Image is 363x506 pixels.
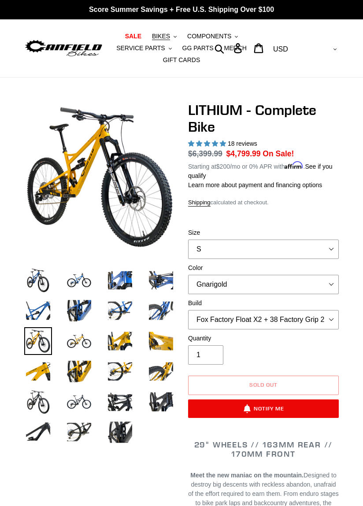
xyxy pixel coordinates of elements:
img: Load image into Gallery viewer, LITHIUM - Complete Bike [147,327,175,355]
a: SALE [121,30,146,42]
a: Learn more about payment and financing options [188,181,322,188]
a: GG PARTS [178,42,218,54]
h1: LITHIUM - Complete Bike [188,102,339,136]
img: Load image into Gallery viewer, LITHIUM - Complete Bike [65,388,93,416]
img: Load image into Gallery viewer, LITHIUM - Complete Bike [106,388,134,416]
label: Size [188,228,339,237]
a: See if you qualify - Learn more about Affirm Financing (opens in modal) [188,163,333,179]
img: Load image into Gallery viewer, LITHIUM - Complete Bike [24,358,52,385]
img: Load image into Gallery viewer, LITHIUM - Complete Bike [106,297,134,325]
img: Load image into Gallery viewer, LITHIUM - Complete Bike [65,266,93,294]
img: Load image into Gallery viewer, LITHIUM - Complete Bike [106,266,134,294]
img: Load image into Gallery viewer, LITHIUM - Complete Bike [65,418,93,446]
span: Affirm [285,162,303,169]
label: Quantity [188,334,339,343]
a: Shipping [188,199,211,207]
img: Load image into Gallery viewer, LITHIUM - Complete Bike [106,327,134,355]
b: Meet the new maniac on the mountain. [190,472,304,479]
label: Build [188,299,339,308]
img: Canfield Bikes [24,38,103,58]
img: Load image into Gallery viewer, LITHIUM - Complete Bike [147,297,175,325]
button: SERVICE PARTS [112,42,176,54]
img: Load image into Gallery viewer, LITHIUM - Complete Bike [147,358,175,385]
button: Notify Me [188,399,339,418]
a: GIFT CARDS [159,54,205,66]
span: $6,399.99 [188,149,222,158]
button: BIKES [148,30,181,42]
span: COMPONENTS [187,33,231,40]
span: 5.00 stars [188,140,228,147]
span: SERVICE PARTS [116,44,165,52]
img: Load image into Gallery viewer, LITHIUM - Complete Bike [65,297,93,325]
img: Load image into Gallery viewer, LITHIUM - Complete Bike [24,418,52,446]
label: Color [188,263,339,273]
img: Load image into Gallery viewer, LITHIUM - Complete Bike [147,388,175,416]
span: On Sale! [263,148,294,159]
img: Load image into Gallery viewer, LITHIUM - Complete Bike [24,327,52,355]
img: Load image into Gallery viewer, LITHIUM - Complete Bike [65,358,93,385]
img: Load image into Gallery viewer, LITHIUM - Complete Bike [24,297,52,325]
p: Starting at /mo or 0% APR with . [188,160,339,181]
img: Load image into Gallery viewer, LITHIUM - Complete Bike [24,388,52,416]
span: SALE [125,33,141,40]
img: Load image into Gallery viewer, LITHIUM - Complete Bike [106,358,134,385]
button: Sold out [188,376,339,395]
span: $4,799.99 [226,149,261,158]
button: COMPONENTS [183,30,242,42]
span: GG PARTS [182,44,214,52]
img: Load image into Gallery viewer, LITHIUM - Complete Bike [65,327,93,355]
span: $200 [216,163,230,170]
img: Load image into Gallery viewer, LITHIUM - Complete Bike [24,266,52,294]
span: BIKES [152,33,170,40]
span: GIFT CARDS [163,56,200,64]
span: Sold out [249,381,278,388]
div: calculated at checkout. [188,198,339,207]
img: Load image into Gallery viewer, LITHIUM - Complete Bike [147,266,175,294]
img: Load image into Gallery viewer, LITHIUM - Complete Bike [106,418,134,446]
span: 29" WHEELS // 163mm REAR // 170mm FRONT [194,440,333,459]
span: 18 reviews [228,140,257,147]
